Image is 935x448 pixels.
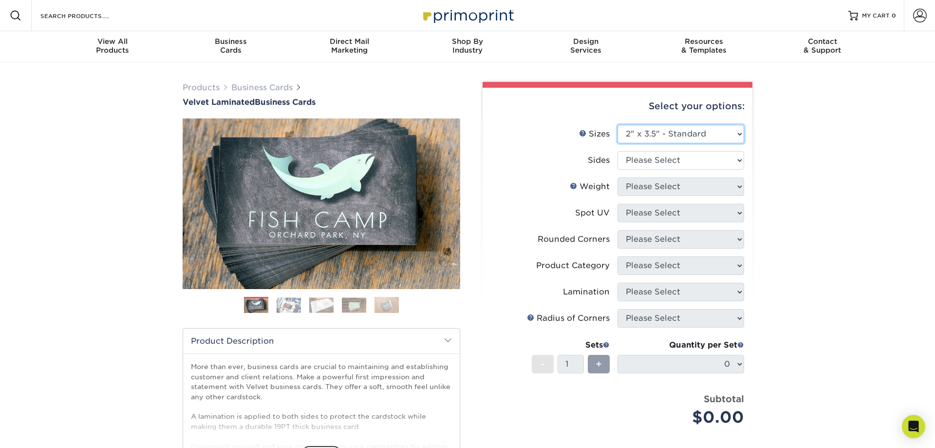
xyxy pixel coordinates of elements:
h2: Product Description [183,329,460,353]
div: $0.00 [625,406,744,429]
strong: Subtotal [704,393,744,404]
h1: Business Cards [183,97,460,107]
div: Sizes [579,128,610,140]
span: View All [54,37,172,46]
span: Design [526,37,645,46]
div: Sides [588,155,610,166]
div: Lamination [563,286,610,298]
span: Velvet Laminated [183,97,255,107]
div: Quantity per Set [617,339,744,351]
span: Shop By [409,37,527,46]
img: Primoprint [419,5,516,26]
a: Resources& Templates [645,31,763,62]
div: Services [526,37,645,55]
img: Velvet Laminated 01 [183,65,460,343]
a: DesignServices [526,31,645,62]
a: Shop ByIndustry [409,31,527,62]
img: Business Cards 01 [244,293,268,318]
a: Business Cards [231,83,293,92]
a: BusinessCards [172,31,290,62]
div: Select your options: [490,88,745,125]
a: Direct MailMarketing [290,31,409,62]
div: & Templates [645,37,763,55]
a: Contact& Support [763,31,881,62]
a: Velvet LaminatedBusiness Cards [183,97,460,107]
div: Marketing [290,37,409,55]
div: Product Category [536,260,610,272]
img: Business Cards 03 [309,297,334,312]
a: View AllProducts [54,31,172,62]
span: Direct Mail [290,37,409,46]
span: Contact [763,37,881,46]
span: Resources [645,37,763,46]
img: Business Cards 04 [342,297,366,312]
span: 0 [892,12,896,19]
div: Spot UV [575,207,610,219]
div: Rounded Corners [538,234,610,245]
input: SEARCH PRODUCTS..... [39,10,134,21]
div: Products [54,37,172,55]
div: Open Intercom Messenger [902,415,925,438]
div: Sets [532,339,610,351]
span: + [596,357,602,371]
span: MY CART [862,12,890,20]
div: Weight [570,181,610,193]
div: Cards [172,37,290,55]
span: - [541,357,545,371]
img: Business Cards 05 [374,296,399,313]
img: Business Cards 02 [277,297,301,312]
a: Products [183,83,220,92]
span: Business [172,37,290,46]
div: Industry [409,37,527,55]
div: Radius of Corners [527,312,610,324]
div: & Support [763,37,881,55]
